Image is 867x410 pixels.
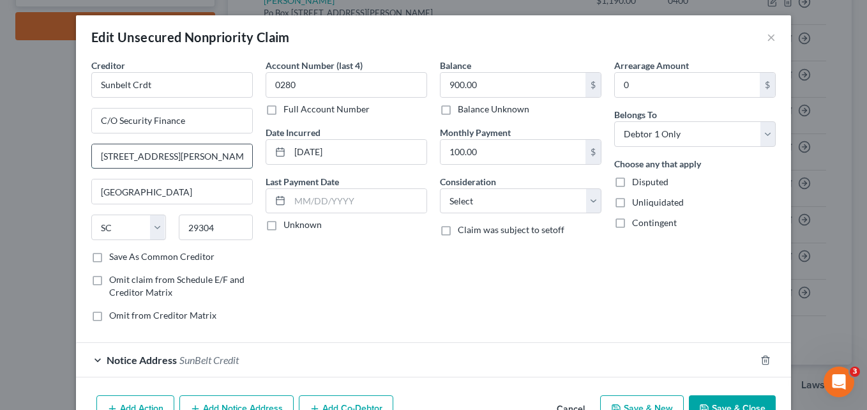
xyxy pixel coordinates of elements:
input: 0.00 [441,73,585,97]
label: Full Account Number [283,103,370,116]
input: Enter address... [92,109,252,133]
input: Apt, Suite, etc... [92,144,252,169]
span: 3 [850,367,860,377]
input: Search creditor by name... [91,72,253,98]
label: Arrearage Amount [614,59,689,72]
label: Balance [440,59,471,72]
span: Belongs To [614,109,657,120]
label: Account Number (last 4) [266,59,363,72]
span: Creditor [91,60,125,71]
input: XXXX [266,72,427,98]
input: MM/DD/YYYY [290,140,426,164]
span: Notice Address [107,354,177,366]
input: Enter city... [92,179,252,204]
input: 0.00 [615,73,760,97]
span: Omit from Creditor Matrix [109,310,216,321]
label: Balance Unknown [458,103,529,116]
div: $ [585,140,601,164]
span: Omit claim from Schedule E/F and Creditor Matrix [109,274,245,298]
span: Unliquidated [632,197,684,208]
input: MM/DD/YYYY [290,189,426,213]
label: Save As Common Creditor [109,250,215,263]
label: Choose any that apply [614,157,701,171]
span: Disputed [632,176,668,187]
input: 0.00 [441,140,585,164]
label: Consideration [440,175,496,188]
div: $ [585,73,601,97]
input: Enter zip... [179,215,253,240]
div: $ [760,73,775,97]
div: Edit Unsecured Nonpriority Claim [91,28,290,46]
label: Unknown [283,218,322,231]
button: × [767,29,776,45]
span: Contingent [632,217,677,228]
label: Last Payment Date [266,175,339,188]
iframe: Intercom live chat [824,367,854,397]
span: SunBelt Credit [179,354,239,366]
label: Date Incurred [266,126,320,139]
label: Monthly Payment [440,126,511,139]
span: Claim was subject to setoff [458,224,564,235]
